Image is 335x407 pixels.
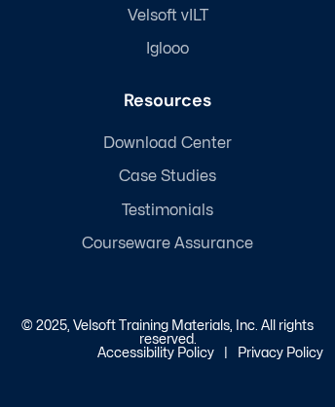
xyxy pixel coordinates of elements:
p: © 2025, Velsoft Training Materials, Inc. All rights reserved. [12,319,323,347]
a: Accessibility Policy [97,347,214,359]
span: Case Studies [119,167,216,186]
a: Iglooo [65,40,271,58]
span: Testimonials [122,202,213,220]
a: Privacy Policy [238,347,323,359]
span: Download Center [103,134,232,153]
a: Courseware Assurance [82,235,253,253]
a: Testimonials [82,202,253,220]
p: | [224,347,228,360]
span: Velsoft vILT [128,7,208,25]
h3: Resources [124,91,211,112]
a: Velsoft vILT [65,7,271,25]
a: Download Center [82,134,253,153]
a: Case Studies [82,167,253,186]
span: Iglooo [146,40,189,58]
